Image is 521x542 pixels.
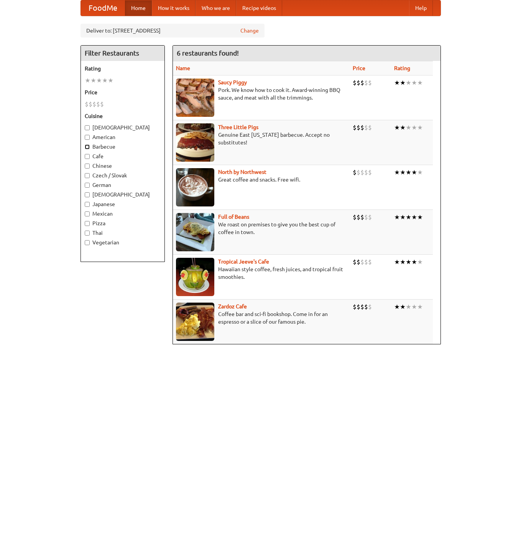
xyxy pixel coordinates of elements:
li: $ [364,168,368,177]
li: $ [353,123,357,132]
li: $ [353,213,357,221]
label: American [85,133,161,141]
li: ★ [406,258,411,266]
li: ★ [108,76,113,85]
li: $ [364,123,368,132]
label: [DEMOGRAPHIC_DATA] [85,124,161,131]
li: $ [100,100,104,108]
li: ★ [417,258,423,266]
li: ★ [400,168,406,177]
a: FoodMe [81,0,125,16]
li: ★ [406,303,411,311]
input: Barbecue [85,144,90,149]
li: ★ [406,168,411,177]
li: $ [360,168,364,177]
label: German [85,181,161,189]
label: Pizza [85,219,161,227]
a: Full of Beans [218,214,249,220]
label: Chinese [85,162,161,170]
li: ★ [411,168,417,177]
li: ★ [394,168,400,177]
li: $ [368,123,372,132]
label: Mexican [85,210,161,218]
input: Cafe [85,154,90,159]
li: $ [360,258,364,266]
li: ★ [411,303,417,311]
li: $ [353,168,357,177]
input: Pizza [85,221,90,226]
b: Tropical Jeeve's Cafe [218,259,269,265]
input: Vegetarian [85,240,90,245]
label: [DEMOGRAPHIC_DATA] [85,191,161,198]
img: zardoz.jpg [176,303,214,341]
li: $ [368,258,372,266]
li: ★ [394,258,400,266]
li: $ [360,79,364,87]
img: north.jpg [176,168,214,206]
b: Zardoz Cafe [218,303,247,309]
p: Genuine East [US_STATE] barbecue. Accept no substitutes! [176,131,347,146]
li: ★ [102,76,108,85]
input: [DEMOGRAPHIC_DATA] [85,192,90,197]
input: Czech / Slovak [85,173,90,178]
li: $ [357,258,360,266]
li: ★ [400,79,406,87]
a: Saucy Piggy [218,79,247,85]
li: $ [353,79,357,87]
li: ★ [406,213,411,221]
input: Mexican [85,211,90,216]
a: Home [125,0,152,16]
input: American [85,135,90,140]
p: Pork. We know how to cook it. Award-winning BBQ sauce, and meat with all the trimmings. [176,86,347,102]
li: $ [89,100,92,108]
li: $ [85,100,89,108]
li: $ [364,303,368,311]
div: Deliver to: [STREET_ADDRESS] [81,24,265,38]
a: Name [176,65,190,71]
input: German [85,183,90,188]
img: jeeves.jpg [176,258,214,296]
li: ★ [417,168,423,177]
li: ★ [90,76,96,85]
li: ★ [406,79,411,87]
a: Change [240,27,259,34]
li: $ [364,258,368,266]
li: $ [360,213,364,221]
img: littlepigs.jpg [176,123,214,162]
li: $ [357,79,360,87]
p: Hawaiian style coffee, fresh juices, and tropical fruit smoothies. [176,265,347,281]
a: Three Little Pigs [218,124,258,130]
li: ★ [417,303,423,311]
h5: Price [85,88,161,96]
a: Rating [394,65,410,71]
h5: Rating [85,65,161,72]
li: ★ [417,79,423,87]
li: ★ [400,303,406,311]
label: Vegetarian [85,239,161,246]
li: $ [353,258,357,266]
label: Czech / Slovak [85,172,161,179]
a: Price [353,65,365,71]
p: We roast on premises to give you the best cup of coffee in town. [176,221,347,236]
li: ★ [411,79,417,87]
li: ★ [400,123,406,132]
li: $ [364,79,368,87]
a: Who we are [196,0,236,16]
li: $ [360,123,364,132]
a: Recipe videos [236,0,282,16]
img: beans.jpg [176,213,214,251]
label: Japanese [85,200,161,208]
label: Barbecue [85,143,161,151]
h4: Filter Restaurants [81,46,164,61]
li: $ [368,213,372,221]
li: $ [368,79,372,87]
li: ★ [394,213,400,221]
li: ★ [394,123,400,132]
label: Thai [85,229,161,237]
ng-pluralize: 6 restaurants found! [177,49,239,57]
input: Thai [85,231,90,236]
p: Coffee bar and sci-fi bookshop. Come in for an espresso or a slice of our famous pie. [176,310,347,326]
li: $ [96,100,100,108]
